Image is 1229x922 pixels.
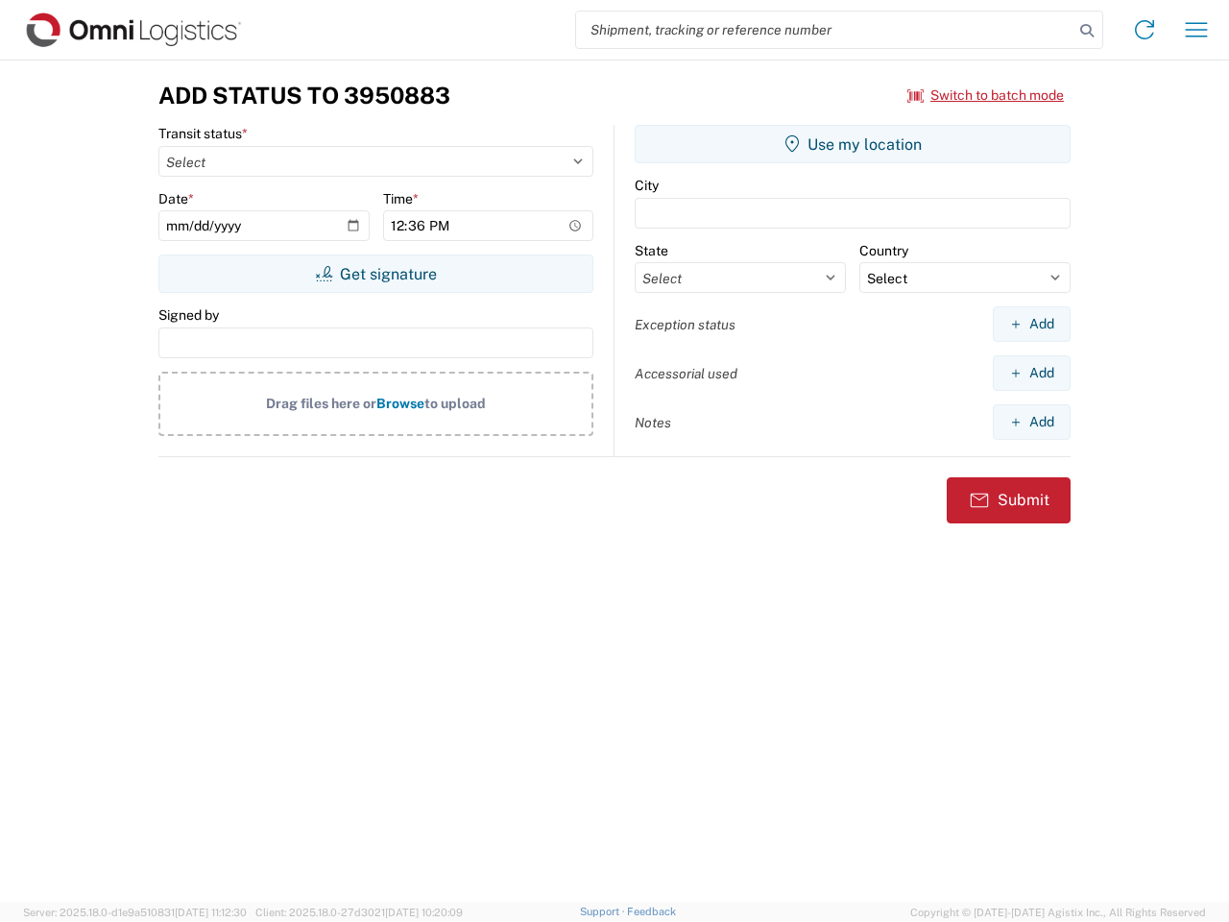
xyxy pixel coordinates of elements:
[635,177,659,194] label: City
[993,404,1071,440] button: Add
[993,306,1071,342] button: Add
[385,907,463,918] span: [DATE] 10:20:09
[635,316,735,333] label: Exception status
[859,242,908,259] label: Country
[576,12,1073,48] input: Shipment, tracking or reference number
[635,125,1071,163] button: Use my location
[158,306,219,324] label: Signed by
[255,907,463,918] span: Client: 2025.18.0-27d3021
[158,190,194,207] label: Date
[175,907,247,918] span: [DATE] 11:12:30
[383,190,419,207] label: Time
[635,365,737,382] label: Accessorial used
[158,82,450,109] h3: Add Status to 3950883
[910,904,1206,921] span: Copyright © [DATE]-[DATE] Agistix Inc., All Rights Reserved
[424,396,486,411] span: to upload
[635,242,668,259] label: State
[635,414,671,431] label: Notes
[376,396,424,411] span: Browse
[947,477,1071,523] button: Submit
[627,906,676,917] a: Feedback
[580,906,628,917] a: Support
[907,80,1064,111] button: Switch to batch mode
[23,907,247,918] span: Server: 2025.18.0-d1e9a510831
[158,125,248,142] label: Transit status
[993,355,1071,391] button: Add
[266,396,376,411] span: Drag files here or
[158,255,593,293] button: Get signature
